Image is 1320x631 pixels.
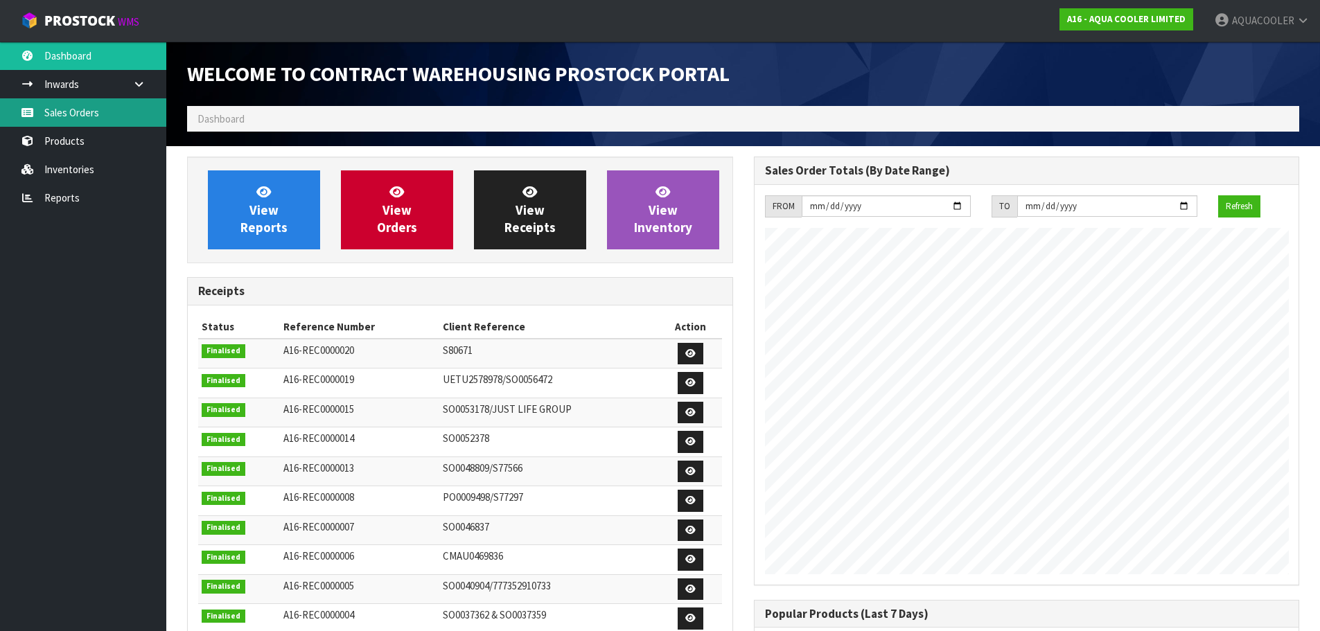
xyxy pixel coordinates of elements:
img: cube-alt.png [21,12,38,29]
span: AQUACOOLER [1232,14,1294,27]
span: A16-REC0000004 [283,608,354,621]
a: ViewInventory [607,170,719,249]
th: Action [660,316,721,338]
span: Finalised [202,610,245,623]
span: View Orders [377,184,417,235]
span: SO0037362 & SO0037359 [443,608,546,621]
button: Refresh [1218,195,1260,217]
span: SO0048809/S77566 [443,461,522,474]
th: Client Reference [439,316,660,338]
span: Welcome to Contract Warehousing ProStock Portal [187,60,730,87]
span: Finalised [202,492,245,506]
h3: Popular Products (Last 7 Days) [765,607,1289,621]
th: Reference Number [280,316,439,338]
a: ViewOrders [341,170,453,249]
span: UETU2578978/SO0056472 [443,373,552,386]
span: Finalised [202,462,245,476]
span: Finalised [202,521,245,535]
h3: Receipts [198,285,722,298]
span: ProStock [44,12,115,30]
span: A16-REC0000015 [283,402,354,416]
a: ViewReceipts [474,170,586,249]
span: Finalised [202,344,245,358]
a: ViewReports [208,170,320,249]
span: PO0009498/S77297 [443,490,523,504]
span: A16-REC0000007 [283,520,354,533]
span: SO0046837 [443,520,489,533]
span: A16-REC0000019 [283,373,354,386]
span: Finalised [202,580,245,594]
span: A16-REC0000005 [283,579,354,592]
span: Dashboard [197,112,245,125]
span: SO0052378 [443,432,489,445]
small: WMS [118,15,139,28]
span: Finalised [202,403,245,417]
span: CMAU0469836 [443,549,503,562]
span: A16-REC0000020 [283,344,354,357]
span: Finalised [202,374,245,388]
h3: Sales Order Totals (By Date Range) [765,164,1289,177]
div: TO [992,195,1017,217]
span: SO0040904/777352910733 [443,579,551,592]
strong: A16 - AQUA COOLER LIMITED [1067,13,1186,25]
div: FROM [765,195,802,217]
span: Finalised [202,551,245,565]
span: View Reports [240,184,288,235]
span: View Inventory [634,184,692,235]
span: A16-REC0000014 [283,432,354,445]
span: A16-REC0000013 [283,461,354,474]
span: Finalised [202,433,245,447]
span: A16-REC0000008 [283,490,354,504]
span: S80671 [443,344,473,357]
span: SO0053178/JUST LIFE GROUP [443,402,572,416]
th: Status [198,316,280,338]
span: View Receipts [504,184,556,235]
span: A16-REC0000006 [283,549,354,562]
